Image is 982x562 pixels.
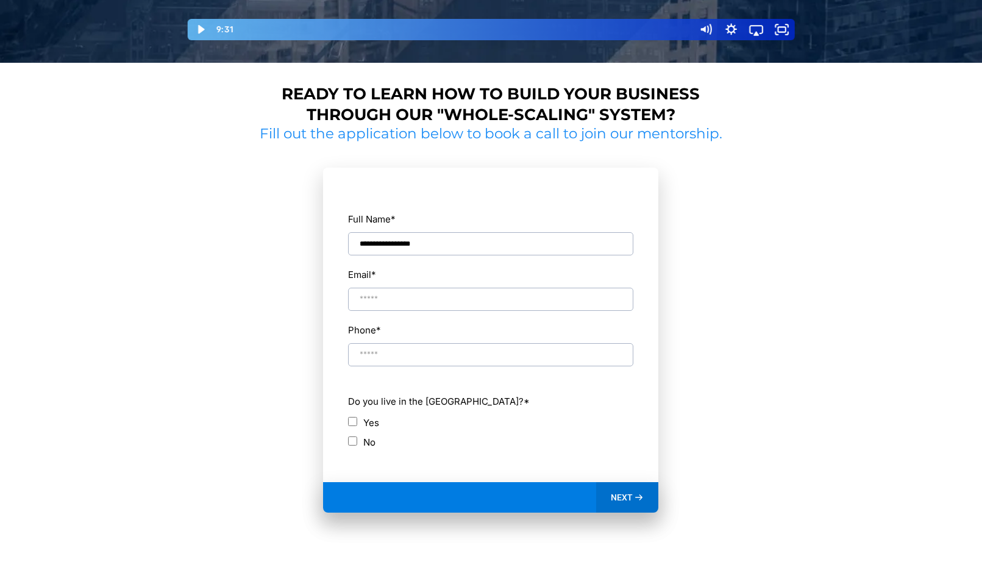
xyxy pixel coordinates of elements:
label: Do you live in the [GEOGRAPHIC_DATA]? [348,393,633,410]
span: NEXT [611,492,633,503]
label: Phone [348,322,381,338]
label: Full Name [348,211,396,227]
strong: Ready to learn how to build your business through our "whole-scaling" system? [282,84,700,124]
h2: Fill out the application below to book a call to join our mentorship. [255,125,727,143]
label: Yes [363,414,379,431]
label: Email [348,266,376,283]
label: No [363,434,375,450]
